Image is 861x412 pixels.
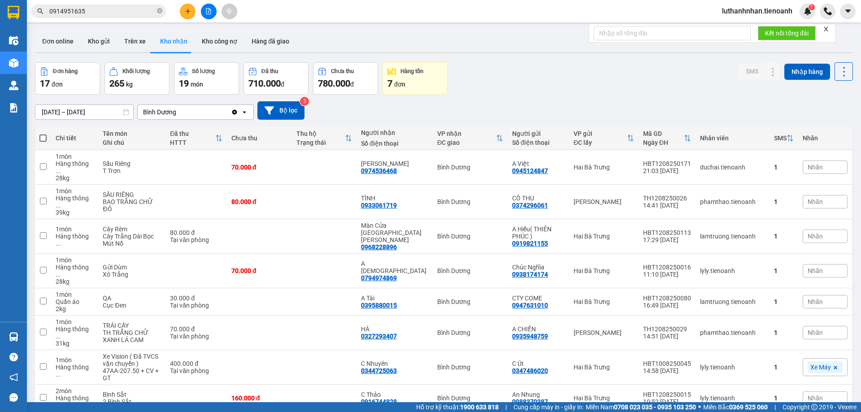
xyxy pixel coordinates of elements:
[361,222,428,243] div: Màn Cửa Việt Anh
[296,130,345,137] div: Thu hộ
[643,295,691,302] div: HBT1208250080
[170,360,222,367] div: 400.000 đ
[437,267,503,274] div: Bình Dương
[244,30,296,52] button: Hàng đã giao
[103,160,161,167] div: Sầu Riêng
[165,126,227,150] th: Toggle SortBy
[361,367,397,374] div: 0344725063
[174,62,239,95] button: Số lượng19món
[56,240,61,247] span: ...
[56,271,61,278] span: ...
[809,4,815,10] sup: 1
[774,134,787,142] div: SMS
[292,126,357,150] th: Toggle SortBy
[586,402,696,412] span: Miền Nam
[512,333,548,340] div: 0935948759
[331,68,354,74] div: Chưa thu
[512,226,565,240] div: A Hiếu( THIÊN PHÚC )
[512,302,548,309] div: 0947631010
[35,105,133,119] input: Select a date range.
[361,129,428,136] div: Người nhận
[437,298,503,305] div: Bình Dương
[8,6,19,19] img: logo-vxr
[643,325,691,333] div: TH1208250029
[222,4,237,19] button: aim
[56,291,94,298] div: 1 món
[56,134,94,142] div: Chi tiết
[56,256,94,264] div: 1 món
[103,226,161,233] div: Cây Rèm
[9,81,18,90] img: warehouse-icon
[153,30,195,52] button: Kho nhận
[513,402,583,412] span: Cung cấp máy in - giấy in:
[808,395,823,402] span: Nhãn
[192,68,215,74] div: Số lượng
[177,108,178,117] input: Selected Bình Dương.
[103,367,161,382] div: 47AA-207.50 + CV + GT
[56,202,61,209] span: ...
[643,130,684,137] div: Mã GD
[512,391,565,398] div: An Nhung
[56,305,94,312] div: 2 kg
[103,139,161,146] div: Ghi chú
[758,26,816,40] button: Kết nối tổng đài
[808,267,823,274] span: Nhãn
[700,134,765,142] div: Nhân viên
[594,26,751,40] input: Nhập số tổng đài
[361,243,397,251] div: 0968228896
[40,78,50,89] span: 17
[157,7,162,16] span: close-circle
[103,271,161,278] div: Xô Trắng
[808,329,823,336] span: Nhãn
[56,160,94,174] div: Hàng thông thường
[700,164,765,171] div: duchai.tienoanh
[361,260,428,274] div: A Phúc
[157,8,162,13] span: close-circle
[231,134,287,142] div: Chưa thu
[361,302,397,309] div: 0395880015
[700,233,765,240] div: lamtruong.tienoanh
[191,81,203,88] span: món
[35,62,100,95] button: Đơn hàng17đơn
[574,329,634,336] div: [PERSON_NAME]
[643,271,691,278] div: 11:10 [DATE]
[574,364,634,371] div: Hai Bà Trưng
[383,62,448,95] button: Hàng tồn7đơn
[574,298,634,305] div: Hai Bà Trưng
[643,398,691,405] div: 10:52 [DATE]
[437,233,503,240] div: Bình Dương
[433,126,508,150] th: Toggle SortBy
[574,139,627,146] div: ĐC lấy
[512,398,548,405] div: 0988370387
[512,160,565,167] div: A Việt
[103,198,161,213] div: BAO TRẮNG CHỮ ĐỎ
[244,62,309,95] button: Đã thu710.000đ
[387,78,392,89] span: 7
[281,81,284,88] span: đ
[505,402,507,412] span: |
[103,191,161,198] div: SẦU RIÊNG
[810,4,813,10] span: 1
[361,333,397,340] div: 0327293407
[698,405,701,409] span: ⚪️
[774,267,794,274] div: 1
[170,236,222,243] div: Tại văn phòng
[170,229,222,236] div: 80.000 đ
[700,198,765,205] div: phamthao.tienoanh
[643,264,691,271] div: HBT1208250016
[9,36,18,45] img: warehouse-icon
[774,395,794,402] div: 1
[770,126,798,150] th: Toggle SortBy
[205,8,212,14] span: file-add
[231,108,238,116] svg: Clear value
[103,329,161,343] div: TH TRẮNG CHỮ XANH LÁ CAM
[700,298,765,305] div: lamtruong.tienoanh
[512,360,565,367] div: C Út
[437,395,503,402] div: Bình Dương
[643,367,691,374] div: 14:58 [DATE]
[361,398,397,405] div: 0916744828
[126,81,133,88] span: kg
[803,134,848,142] div: Nhãn
[643,229,691,236] div: HBT1208250113
[361,160,428,167] div: HƯƠNG VŨ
